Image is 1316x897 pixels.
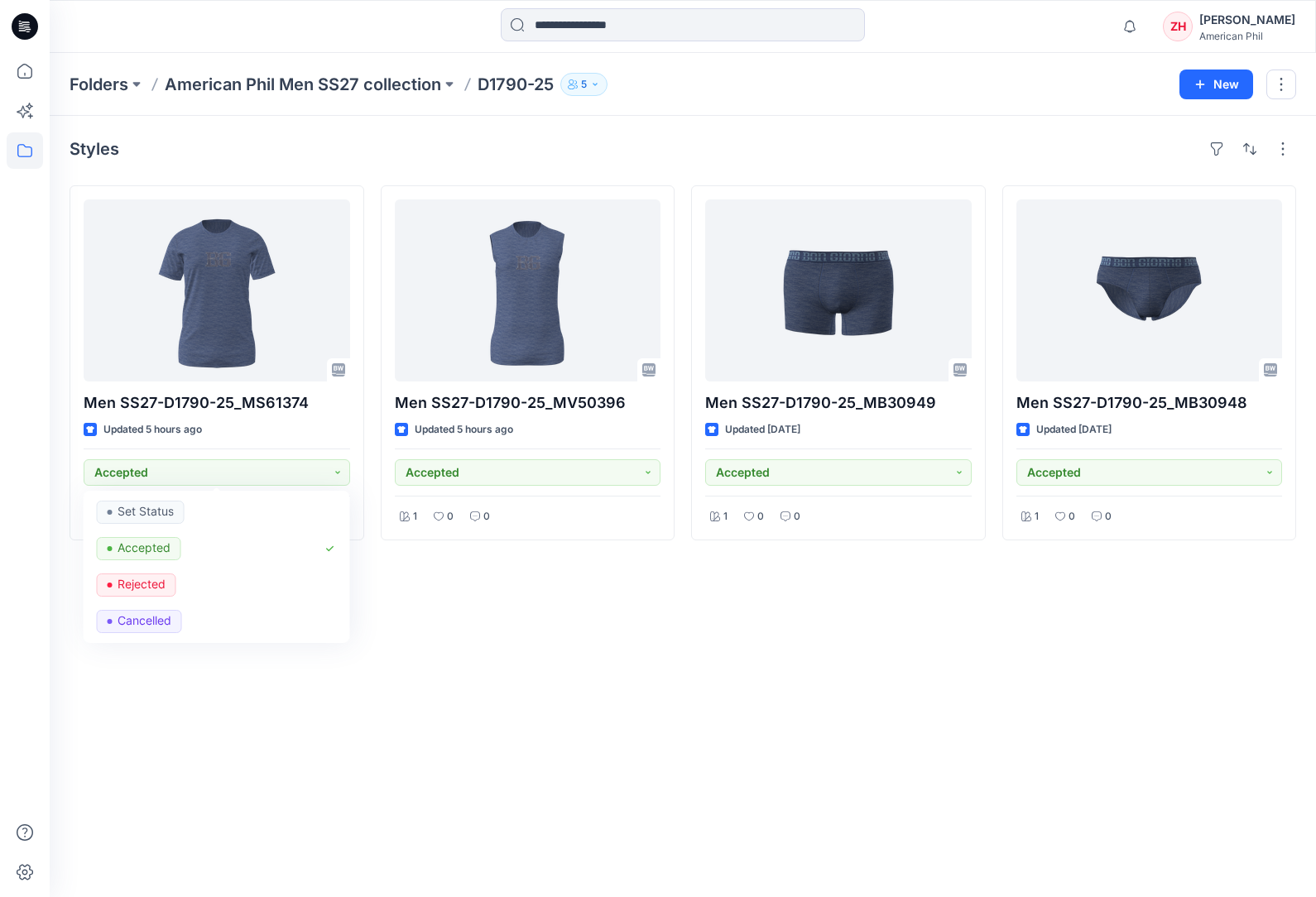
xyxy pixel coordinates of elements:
[70,73,128,96] a: Folders
[415,421,513,439] p: Updated 5 hours ago
[103,421,202,439] p: Updated 5 hours ago
[757,508,764,525] p: 0
[581,75,587,94] p: 5
[413,508,417,525] p: 1
[1179,70,1253,99] button: New
[1069,508,1075,525] p: 0
[1199,10,1295,30] div: [PERSON_NAME]
[395,199,661,381] a: Men SS27-D1790-25_MV50396
[1163,12,1193,41] div: ZH
[725,421,800,439] p: Updated [DATE]
[1036,421,1112,439] p: Updated [DATE]
[723,508,728,525] p: 1
[560,73,608,96] button: 5
[118,573,166,595] p: Rejected
[1016,199,1283,381] a: Men SS27-D1790-25_MB30948
[705,199,972,381] a: Men SS27-D1790-25_MB30949
[483,508,490,525] p: 0
[84,199,350,381] a: Men SS27-D1790-25_MS61374
[1105,508,1112,525] p: 0
[84,391,350,415] p: Men SS27-D1790-25_MS61374
[118,501,174,522] p: Set Status
[165,73,441,96] a: American Phil Men SS27 collection
[447,508,454,525] p: 0
[70,139,119,159] h4: Styles
[118,537,171,559] p: Accepted
[118,610,171,631] p: Cancelled
[794,508,800,525] p: 0
[395,391,661,415] p: Men SS27-D1790-25_MV50396
[1035,508,1039,525] p: 1
[1016,391,1283,415] p: Men SS27-D1790-25_MB30948
[478,73,554,96] p: D1790-25
[705,391,972,415] p: Men SS27-D1790-25_MB30949
[1199,30,1295,42] div: American Phil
